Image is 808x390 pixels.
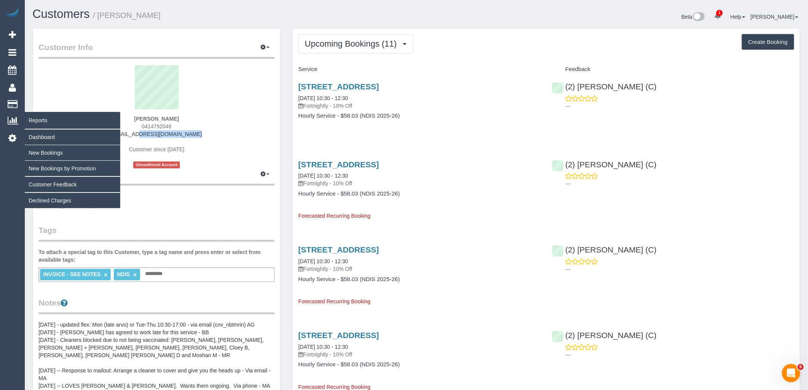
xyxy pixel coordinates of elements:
[298,213,370,219] span: Forecasted Recurring Booking
[742,34,794,50] button: Create Booking
[566,102,794,110] p: ---
[142,123,171,129] span: 0414792046
[39,42,275,59] legend: Customer Info
[25,129,120,145] a: Dashboard
[298,331,379,340] a: [STREET_ADDRESS]
[716,10,723,16] span: 1
[298,276,540,283] h4: Hourly Service - $58.03 (NDIS 2025-26)
[43,271,100,277] span: INVOICE - SEE NOTES
[25,129,120,209] ul: Reports
[134,116,179,122] strong: [PERSON_NAME]
[298,180,540,187] p: Fortnightly - 10% Off
[552,160,657,169] a: (2) [PERSON_NAME] (C)
[5,8,20,18] img: Automaid Logo
[298,173,348,179] a: [DATE] 10:30 - 12:30
[552,66,794,73] h4: Feedback
[552,245,657,254] a: (2) [PERSON_NAME] (C)
[298,95,348,101] a: [DATE] 10:30 - 12:30
[552,82,657,91] a: (2) [PERSON_NAME] (C)
[129,146,184,152] span: Customer since [DATE]
[298,113,540,119] h4: Hourly Service - $58.03 (NDIS 2025-26)
[298,298,370,304] span: Forecasted Recurring Booking
[552,331,657,340] a: (2) [PERSON_NAME] (C)
[133,272,137,278] a: ×
[298,160,379,169] a: [STREET_ADDRESS]
[692,12,705,22] img: New interface
[751,14,798,20] a: [PERSON_NAME]
[298,191,540,197] h4: Hourly Service - $58.03 (NDIS 2025-26)
[25,193,120,208] a: Declined Charges
[25,177,120,192] a: Customer Feedback
[298,265,540,273] p: Fortnightly - 10% Off
[298,361,540,368] h4: Hourly Service - $58.03 (NDIS 2025-26)
[298,384,370,390] span: Forecasted Recurring Booking
[112,131,202,137] a: [EMAIL_ADDRESS][DOMAIN_NAME]
[566,265,794,273] p: ---
[298,351,540,358] p: Fortnightly - 10% Off
[730,14,745,20] a: Help
[798,364,804,370] span: 5
[682,14,705,20] a: Beta
[104,272,107,278] a: ×
[117,271,130,277] span: NDIS
[133,162,180,168] span: Unconfirmed Account
[298,258,348,264] a: [DATE] 10:30 - 12:30
[298,102,540,110] p: Fortnightly - 10% Off
[39,248,275,264] label: To attach a special tag to this Customer, type a tag name and press enter or select from availabl...
[710,8,725,24] a: 1
[298,34,413,53] button: Upcoming Bookings (11)
[93,11,161,19] small: / [PERSON_NAME]
[25,145,120,160] a: New Bookings
[298,66,540,73] h4: Service
[39,297,275,314] legend: Notes
[298,82,379,91] a: [STREET_ADDRESS]
[782,364,800,382] iframe: Intercom live chat
[39,225,275,242] legend: Tags
[566,351,794,359] p: ---
[25,161,120,176] a: New Bookings by Promotion
[566,180,794,188] p: ---
[298,245,379,254] a: [STREET_ADDRESS]
[25,112,120,129] span: Reports
[305,39,401,49] span: Upcoming Bookings (11)
[32,7,90,21] a: Customers
[298,344,348,350] a: [DATE] 10:30 - 12:30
